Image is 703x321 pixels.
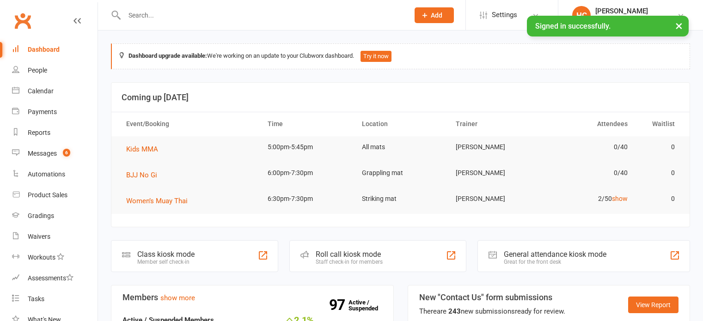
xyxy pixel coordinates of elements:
[28,67,47,74] div: People
[12,206,98,226] a: Gradings
[12,268,98,289] a: Assessments
[636,188,683,210] td: 0
[447,136,542,158] td: [PERSON_NAME]
[28,212,54,219] div: Gradings
[671,16,687,36] button: ×
[636,136,683,158] td: 0
[28,87,54,95] div: Calendar
[126,197,188,205] span: Women’s Muay Thai
[415,7,454,23] button: Add
[259,136,354,158] td: 5:00pm-5:45pm
[542,188,636,210] td: 2/50
[636,112,683,136] th: Waitlist
[448,307,461,315] strong: 243
[28,170,65,178] div: Automations
[447,188,542,210] td: [PERSON_NAME]
[12,226,98,247] a: Waivers
[12,102,98,122] a: Payments
[28,191,67,199] div: Product Sales
[447,112,542,136] th: Trainer
[12,247,98,268] a: Workouts
[354,136,448,158] td: All mats
[12,122,98,143] a: Reports
[63,149,70,157] span: 6
[12,39,98,60] a: Dashboard
[12,81,98,102] a: Calendar
[128,52,207,59] strong: Dashboard upgrade available:
[316,250,383,259] div: Roll call kiosk mode
[126,144,165,155] button: Kids MMA
[28,46,60,53] div: Dashboard
[354,162,448,184] td: Grappling mat
[126,171,157,179] span: BJJ No Gi
[12,185,98,206] a: Product Sales
[12,164,98,185] a: Automations
[28,254,55,261] div: Workouts
[259,112,354,136] th: Time
[28,295,44,303] div: Tasks
[126,170,164,181] button: BJJ No Gi
[636,162,683,184] td: 0
[431,12,442,19] span: Add
[137,250,195,259] div: Class kiosk mode
[572,6,591,24] div: HC
[122,9,403,22] input: Search...
[595,7,677,15] div: [PERSON_NAME]
[419,293,565,302] h3: New "Contact Us" form submissions
[492,5,517,25] span: Settings
[316,259,383,265] div: Staff check-in for members
[542,162,636,184] td: 0/40
[126,195,194,206] button: Women’s Muay Thai
[504,250,606,259] div: General attendance kiosk mode
[259,162,354,184] td: 6:00pm-7:30pm
[595,15,677,24] div: Marrickville Martial Arts Club
[628,297,679,313] a: View Report
[504,259,606,265] div: Great for the front desk
[28,129,50,136] div: Reports
[137,259,195,265] div: Member self check-in
[11,9,34,32] a: Clubworx
[354,112,448,136] th: Location
[28,274,73,282] div: Assessments
[447,162,542,184] td: [PERSON_NAME]
[28,108,57,115] div: Payments
[28,233,50,240] div: Waivers
[361,51,391,62] button: Try it now
[542,112,636,136] th: Attendees
[111,43,690,69] div: We're working on an update to your Clubworx dashboard.
[160,294,195,302] a: show more
[419,306,565,317] div: There are new submissions ready for review.
[329,298,348,312] strong: 97
[28,150,57,157] div: Messages
[348,292,389,318] a: 97Active / Suspended
[612,195,628,202] a: show
[354,188,448,210] td: Striking mat
[12,143,98,164] a: Messages 6
[122,93,679,102] h3: Coming up [DATE]
[12,289,98,309] a: Tasks
[12,60,98,81] a: People
[118,112,259,136] th: Event/Booking
[535,22,611,30] span: Signed in successfully.
[542,136,636,158] td: 0/40
[122,293,382,302] h3: Members
[259,188,354,210] td: 6:30pm-7:30pm
[126,145,158,153] span: Kids MMA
